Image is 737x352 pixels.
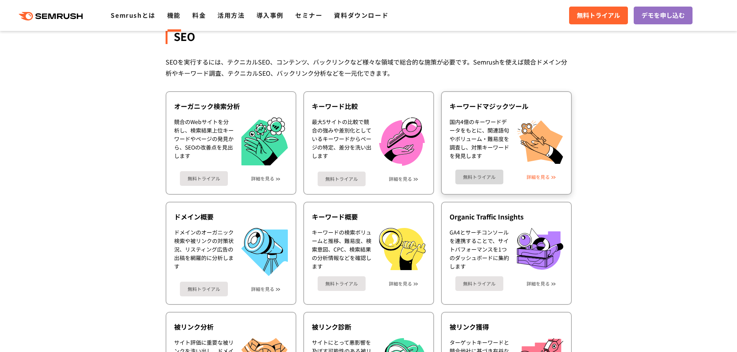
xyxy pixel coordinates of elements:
div: ドメインのオーガニック検索や被リンクの対策状況、リスティング広告の出稿を網羅的に分析します [174,228,234,276]
div: キーワードマジックツール [450,102,563,111]
a: 無料トライアル [180,282,228,296]
a: 資料ダウンロード [334,10,388,20]
a: 無料トライアル [455,276,503,291]
div: SEO [166,29,572,44]
span: デモを申し込む [641,10,685,20]
a: 詳細を見る [251,176,274,181]
div: 被リンク獲得 [450,322,563,332]
a: 導入事例 [256,10,284,20]
div: 被リンク分析 [174,322,288,332]
a: 無料トライアル [455,170,503,184]
div: 最大5サイトの比較で競合の強みや差別化としているキーワードからページの特定、差分を洗い出します [312,117,371,166]
a: 無料トライアル [569,7,628,24]
a: セミナー [295,10,322,20]
a: 詳細を見る [251,286,274,292]
div: キーワード概要 [312,212,426,221]
div: キーワードの検索ボリュームと推移、難易度、検索意図、CPC、検索結果の分析情報などを確認します [312,228,371,270]
div: 被リンク診断 [312,322,426,332]
img: オーガニック検索分析 [241,117,288,166]
span: 無料トライアル [577,10,620,20]
div: オーガニック検索分析 [174,102,288,111]
div: GA4とサーチコンソールを連携することで、サイトパフォーマンスを1つのダッシュボードに集約します [450,228,509,270]
div: 競合のWebサイトを分析し、検索結果上位キーワードやページの発見から、SEOの改善点を見出します [174,117,234,166]
a: 活用方法 [217,10,245,20]
img: ドメイン概要 [241,228,288,276]
a: 詳細を見る [389,281,412,286]
img: キーワードマジックツール [517,117,563,164]
a: 無料トライアル [180,171,228,186]
img: キーワード概要 [379,228,426,270]
div: 国内4億のキーワードデータをもとに、関連語句やボリューム・難易度を調査し、対策キーワードを発見します [450,117,509,164]
a: 無料トライアル [318,172,366,186]
div: キーワード比較 [312,102,426,111]
a: 料金 [192,10,206,20]
a: 詳細を見る [389,176,412,182]
a: 機能 [167,10,181,20]
div: ドメイン概要 [174,212,288,221]
img: Organic Traffic Insights [517,228,563,270]
img: キーワード比較 [379,117,425,166]
div: Organic Traffic Insights [450,212,563,221]
a: デモを申し込む [634,7,693,24]
a: 無料トライアル [318,276,366,291]
a: 詳細を見る [527,281,550,286]
div: SEOを実行するには、テクニカルSEO、コンテンツ、バックリンクなど様々な領域で総合的な施策が必要です。Semrushを使えば競合ドメイン分析やキーワード調査、テクニカルSEO、バックリンク分析... [166,56,572,79]
a: 詳細を見る [527,174,550,180]
a: Semrushとは [111,10,155,20]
